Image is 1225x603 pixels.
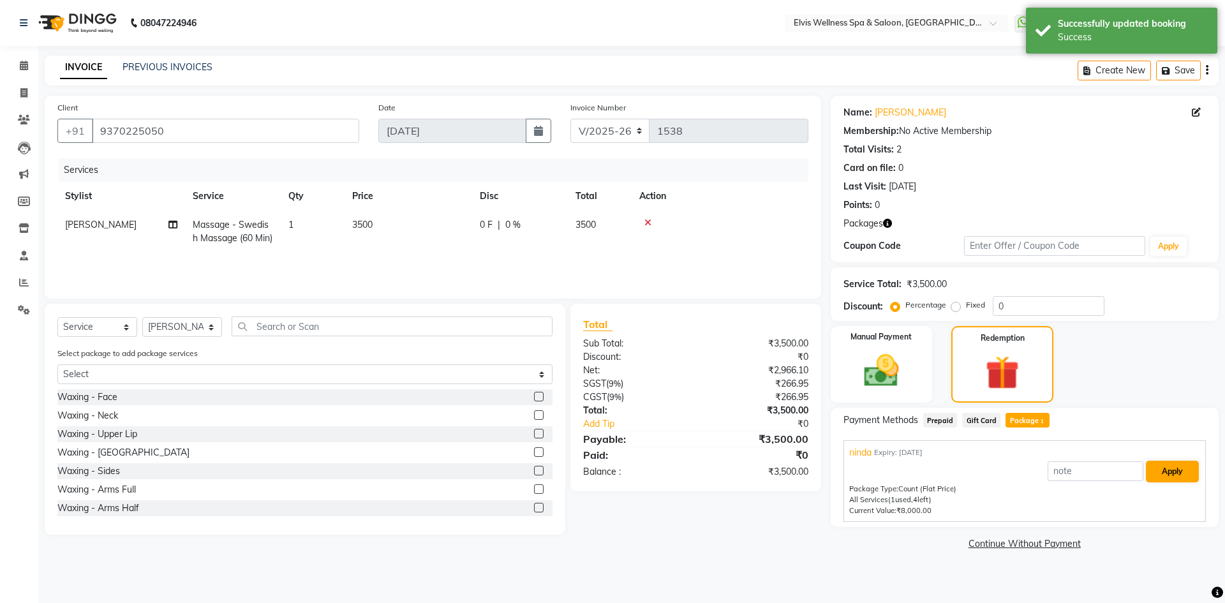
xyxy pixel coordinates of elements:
div: 0 [898,161,903,175]
span: (1 [888,495,895,504]
span: Prepaid [923,413,958,428]
th: Action [632,182,808,211]
span: 3500 [352,219,373,230]
div: Success [1058,31,1208,44]
div: Waxing - Arms Full [57,483,136,496]
span: Expiry: [DATE] [874,447,923,458]
label: Percentage [905,299,946,311]
div: Waxing - Upper Lip [57,428,137,441]
div: Discount: [574,350,695,364]
div: Successfully updated booking [1058,17,1208,31]
input: Search or Scan [232,316,553,336]
div: Total Visits: [843,143,894,156]
a: PREVIOUS INVOICES [122,61,212,73]
span: 9% [609,378,621,389]
label: Client [57,102,78,114]
span: 1 [288,219,293,230]
a: INVOICE [60,56,107,79]
button: Create New [1078,61,1151,80]
div: Card on file: [843,161,896,175]
span: 3500 [575,219,596,230]
div: Total: [574,404,695,417]
a: Continue Without Payment [833,537,1216,551]
a: [PERSON_NAME] [875,106,946,119]
div: No Active Membership [843,124,1206,138]
button: +91 [57,119,93,143]
label: Redemption [981,332,1025,344]
div: ₹2,966.10 [695,364,817,377]
span: All Services [849,495,888,504]
a: Add Tip [574,417,716,431]
th: Total [568,182,632,211]
div: Name: [843,106,872,119]
div: Paid: [574,447,695,463]
th: Service [185,182,281,211]
span: SGST [583,378,606,389]
div: Payable: [574,431,695,447]
label: Manual Payment [850,331,912,343]
div: ₹3,500.00 [695,465,817,479]
span: Total [583,318,612,331]
th: Disc [472,182,568,211]
div: ₹266.95 [695,377,817,391]
span: CGST [583,391,607,403]
div: 2 [896,143,902,156]
div: Last Visit: [843,180,886,193]
div: [DATE] [889,180,916,193]
div: Coupon Code [843,239,964,253]
span: Gift Card [962,413,1000,428]
div: Points: [843,198,872,212]
th: Qty [281,182,345,211]
div: Sub Total: [574,337,695,350]
div: ( ) [574,391,695,404]
th: Stylist [57,182,185,211]
label: Select package to add package services [57,348,198,359]
button: Apply [1150,237,1187,256]
span: Payment Methods [843,413,918,427]
div: Service Total: [843,278,902,291]
div: Waxing - Neck [57,409,118,422]
span: | [498,218,500,232]
span: used, left) [888,495,932,504]
span: 4 [913,495,917,504]
div: Waxing - Sides [57,465,120,478]
span: Package [1006,413,1050,428]
input: Enter Offer / Coupon Code [964,236,1145,256]
div: ₹0 [716,417,817,431]
label: Invoice Number [570,102,626,114]
span: Count (Flat Price) [898,484,956,493]
span: 9% [609,392,621,402]
div: Net: [574,364,695,377]
label: Date [378,102,396,114]
label: Fixed [966,299,985,311]
div: 0 [875,198,880,212]
div: Waxing - Arms Half [57,502,139,515]
span: 0 % [505,218,521,232]
span: 1 [1039,418,1046,426]
span: 0 F [480,218,493,232]
span: ₹8,000.00 [896,506,932,515]
div: Services [59,158,818,182]
span: Packages [843,217,883,230]
div: Membership: [843,124,899,138]
b: 08047224946 [140,5,197,41]
div: ₹3,500.00 [695,337,817,350]
div: Balance : [574,465,695,479]
button: Apply [1146,461,1199,482]
input: Search by Name/Mobile/Email/Code [92,119,359,143]
div: ₹3,500.00 [695,404,817,417]
div: ( ) [574,377,695,391]
span: [PERSON_NAME] [65,219,137,230]
div: ₹3,500.00 [907,278,947,291]
span: Massage - Swedish Massage (60 Min) [193,219,272,244]
img: _gift.svg [975,352,1030,394]
button: Save [1156,61,1201,80]
div: Discount: [843,300,883,313]
div: Waxing - [GEOGRAPHIC_DATA] [57,446,189,459]
span: ninda [849,446,872,459]
div: ₹3,500.00 [695,431,817,447]
th: Price [345,182,472,211]
img: logo [33,5,120,41]
span: Current Value: [849,506,896,515]
div: ₹266.95 [695,391,817,404]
